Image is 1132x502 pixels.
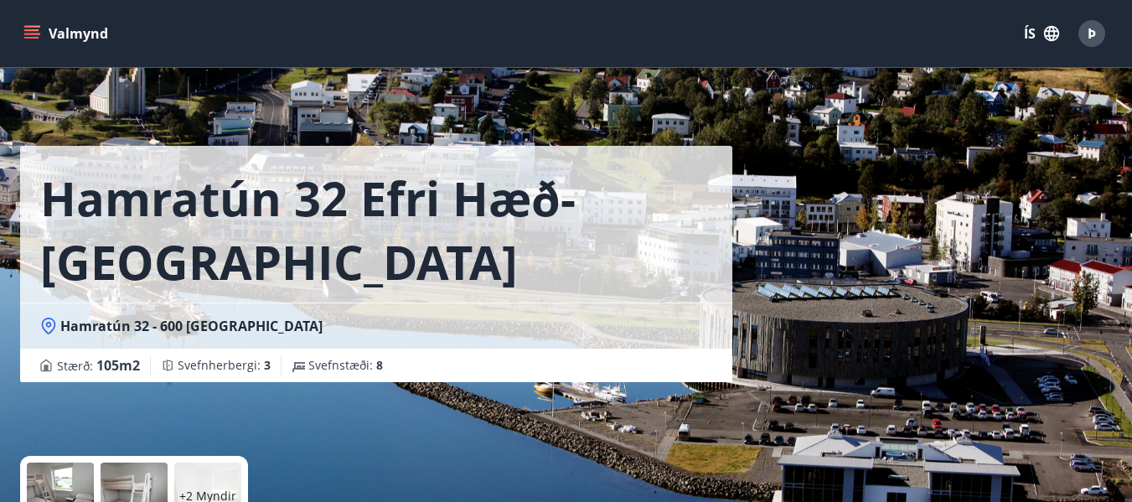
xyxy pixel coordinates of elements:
span: Stærð : [57,355,140,375]
h1: Hamratún 32 efri hæð- [GEOGRAPHIC_DATA] [40,166,712,293]
span: 3 [264,357,271,373]
span: Svefnherbergi : [178,357,271,374]
span: Þ [1088,24,1096,43]
span: 105 m2 [96,356,140,375]
button: ÍS [1015,18,1068,49]
span: 8 [376,357,383,373]
span: Hamratún 32 - 600 [GEOGRAPHIC_DATA] [60,317,323,335]
span: Svefnstæði : [308,357,383,374]
button: menu [20,18,115,49]
button: Þ [1072,13,1112,54]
